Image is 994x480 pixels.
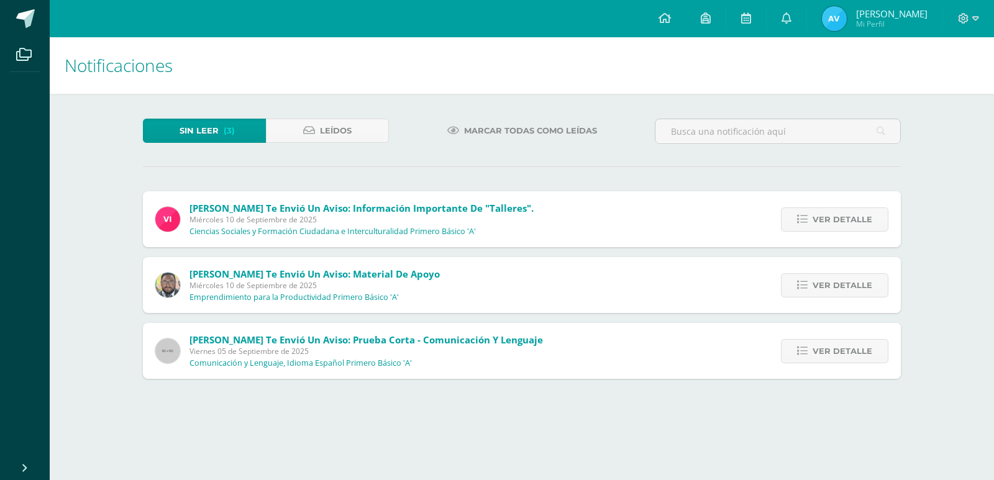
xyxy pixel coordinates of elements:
[180,119,219,142] span: Sin leer
[813,274,872,297] span: Ver detalle
[813,340,872,363] span: Ver detalle
[189,268,440,280] span: [PERSON_NAME] te envió un aviso: Material de apoyo
[432,119,613,143] a: Marcar todas como leídas
[155,338,180,363] img: 60x60
[189,292,399,302] p: Emprendimiento para la Productividad Primero Básico 'A'
[822,6,847,31] img: cc02e32c1be987540174c2eebd267e19.png
[189,227,476,237] p: Ciencias Sociales y Formación Ciudadana e Interculturalidad Primero Básico 'A'
[189,280,440,291] span: Miércoles 10 de Septiembre de 2025
[464,119,597,142] span: Marcar todas como leídas
[266,119,389,143] a: Leídos
[189,358,412,368] p: Comunicación y Lenguaje, Idioma Español Primero Básico 'A'
[189,202,534,214] span: [PERSON_NAME] te envió un aviso: Información importante de "Talleres".
[155,207,180,232] img: bd6d0aa147d20350c4821b7c643124fa.png
[856,19,928,29] span: Mi Perfil
[143,119,266,143] a: Sin leer(3)
[189,346,543,356] span: Viernes 05 de Septiembre de 2025
[189,333,543,346] span: [PERSON_NAME] te envió un aviso: Prueba corta - Comunicación y Lenguaje
[224,119,235,142] span: (3)
[155,273,180,297] img: 712781701cd376c1a616437b5c60ae46.png
[655,119,900,143] input: Busca una notificación aquí
[856,7,928,20] span: [PERSON_NAME]
[65,53,173,77] span: Notificaciones
[189,214,534,225] span: Miércoles 10 de Septiembre de 2025
[813,208,872,231] span: Ver detalle
[320,119,352,142] span: Leídos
